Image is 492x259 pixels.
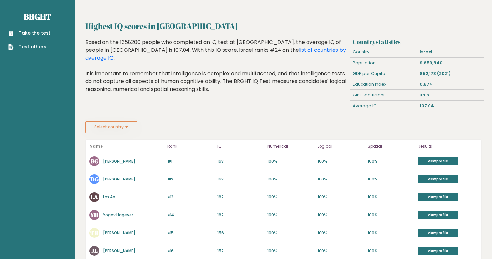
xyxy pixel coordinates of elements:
h3: Country statistics [353,38,482,45]
p: 162 [217,212,264,218]
div: Average IQ [350,101,417,111]
text: TR [90,229,99,237]
p: 100% [318,158,364,164]
p: 100% [368,176,414,182]
p: 100% [267,230,314,236]
a: [PERSON_NAME] [103,230,135,236]
a: View profile [418,229,458,237]
b: Name [89,143,103,149]
p: 100% [318,194,364,200]
p: Spatial [368,142,414,150]
p: 162 [217,194,264,200]
p: 100% [318,248,364,254]
div: 38.6 [417,90,484,100]
a: View profile [418,211,458,219]
a: Take the test [8,30,50,36]
div: Population [350,58,417,68]
div: Israel [417,47,484,57]
text: BG [91,157,98,165]
p: Numerical [267,142,314,150]
div: 9,659,840 [417,58,484,68]
div: GDP per Capita [350,68,417,79]
a: View profile [418,247,458,255]
div: $52,173 (2021) [417,68,484,79]
a: [PERSON_NAME] [103,158,135,164]
p: #2 [167,194,213,200]
a: Brght [24,11,51,22]
text: JL [91,247,98,254]
a: View profile [418,157,458,165]
p: 100% [368,194,414,200]
div: 0.874 [417,79,484,90]
p: 100% [267,176,314,182]
p: 100% [267,212,314,218]
p: 100% [318,212,364,218]
p: #6 [167,248,213,254]
p: 100% [368,212,414,218]
a: View profile [418,193,458,201]
p: Logical [318,142,364,150]
p: 163 [217,158,264,164]
a: [PERSON_NAME] [103,176,135,182]
p: 100% [368,158,414,164]
p: 162 [217,176,264,182]
p: #4 [167,212,213,218]
div: Gini Coefficient [350,90,417,100]
text: YH [90,211,98,219]
p: 100% [318,176,364,182]
p: 152 [217,248,264,254]
p: 100% [368,230,414,236]
a: View profile [418,175,458,183]
a: Lm Ao [103,194,115,200]
button: Select country [85,121,137,133]
div: Based on the 1358200 people who completed an IQ test at [GEOGRAPHIC_DATA], the average IQ of peop... [85,38,348,103]
p: IQ [217,142,264,150]
p: Rank [167,142,213,150]
p: 100% [267,194,314,200]
a: list of countries by average IQ [85,46,346,62]
p: 100% [267,248,314,254]
a: Yogev Hagever [103,212,133,218]
p: #5 [167,230,213,236]
p: Results [418,142,477,150]
p: #1 [167,158,213,164]
p: 100% [368,248,414,254]
div: Country [350,47,417,57]
p: 100% [318,230,364,236]
a: Test others [8,43,50,50]
div: Education Index [350,79,417,90]
h2: Highest IQ scores in [GEOGRAPHIC_DATA] [85,20,482,32]
div: 107.04 [417,101,484,111]
text: DG [90,175,99,183]
p: 100% [267,158,314,164]
a: [PERSON_NAME] [103,248,135,253]
p: 156 [217,230,264,236]
p: #2 [167,176,213,182]
text: LA [91,193,98,201]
